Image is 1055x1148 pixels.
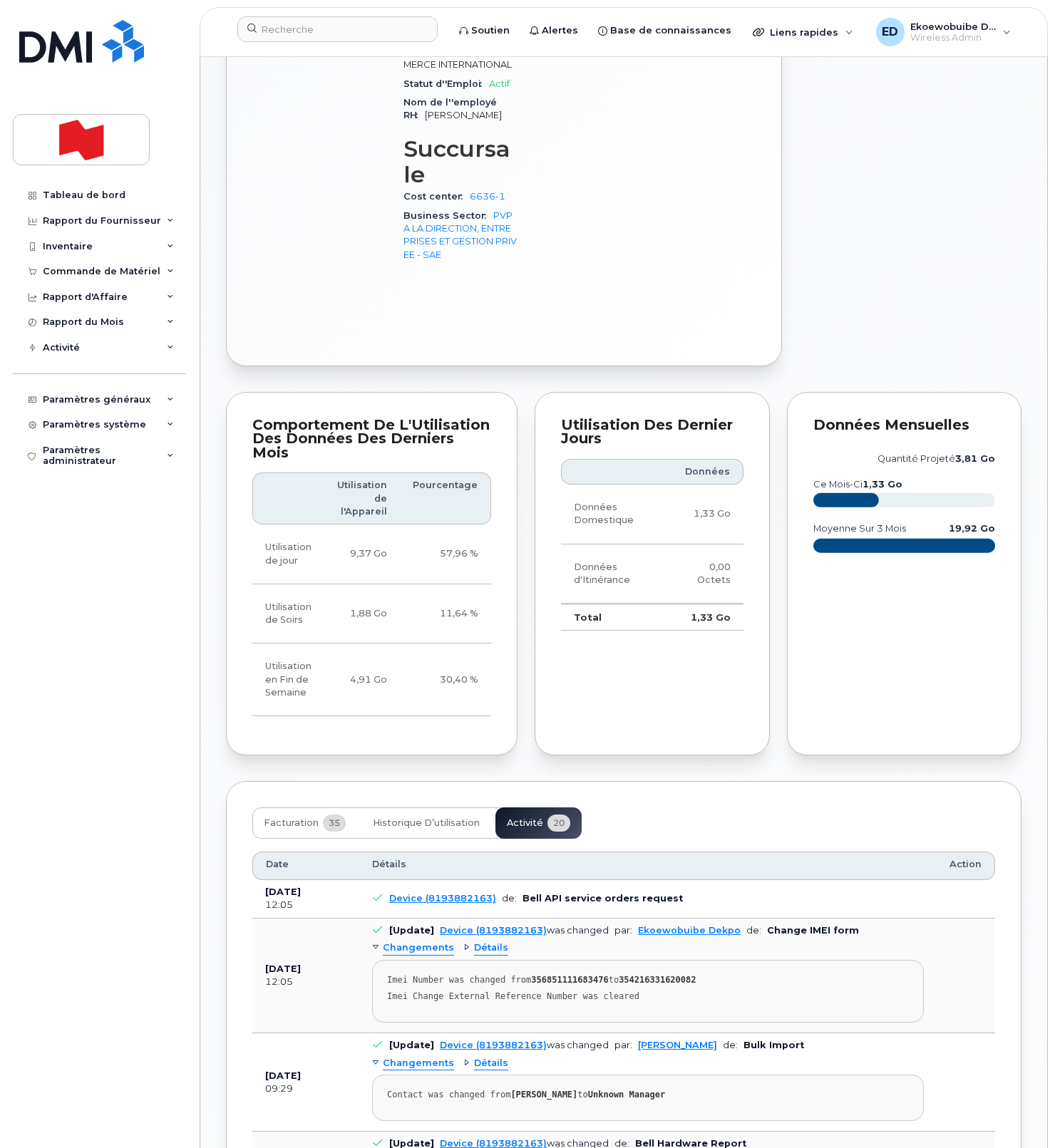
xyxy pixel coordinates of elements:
[955,453,995,464] tspan: 3,81 Go
[449,16,520,45] a: Soutien
[667,459,743,485] th: Données
[561,604,667,631] td: Total
[561,485,667,544] td: Données Domestique
[265,1082,346,1095] div: 09:29
[389,925,434,936] b: [Update]
[389,1040,434,1050] b: [Update]
[878,453,995,464] text: quantité projeté
[770,26,838,38] span: Liens rapides
[403,136,517,187] h3: Succursale
[252,643,491,716] tr: Vendredi de 18h au lundi 8h
[264,817,319,829] span: Facturation
[252,524,324,584] td: Utilisation de jour
[863,479,902,490] tspan: 1,33 Go
[372,858,406,871] span: Détails
[813,479,902,490] text: Ce mois-ci
[667,485,743,544] td: 1,33 Go
[471,24,510,38] span: Soutien
[638,925,741,936] a: Ekoewobuibe Dekpo
[561,418,743,446] div: Utilisation des Dernier Jours
[252,418,491,460] div: Comportement de l'Utilisation des Données des Derniers Mois
[614,925,632,936] span: par:
[882,24,898,41] span: ED
[387,975,909,986] div: Imei Number was changed from to
[324,472,400,524] th: Utilisation de l'Appareil
[743,1040,804,1050] b: Bulk Import
[502,893,517,904] span: de:
[425,110,502,120] span: [PERSON_NAME]
[265,1070,301,1081] b: [DATE]
[440,925,547,936] a: Device (8193882163)
[323,815,346,832] span: 35
[588,1090,665,1100] strong: Unknown Manager
[531,975,608,985] strong: 356851111683476
[523,893,683,904] b: Bell API service orders request
[403,210,517,260] a: PVP A LA DIRECTION, ENTREPRISES ET GESTION PRIVEE - SAE
[383,1057,454,1070] span: Changements
[265,899,346,911] div: 12:05
[474,941,508,955] span: Détails
[614,1040,632,1050] span: par:
[489,78,510,89] span: Actif
[387,991,909,1002] div: Imei Change External Reference Number was cleared
[373,817,480,829] span: Historique d’utilisation
[767,925,859,936] b: Change IMEI form
[389,893,496,904] a: Device (8193882163)
[937,852,995,880] th: Action
[252,643,324,716] td: Utilisation en Fin de Semaine
[400,584,491,644] td: 11,64 %
[723,1040,738,1050] span: de:
[252,584,324,644] td: Utilisation de Soirs
[542,24,578,38] span: Alertes
[400,643,491,716] td: 30,40 %
[610,24,731,38] span: Base de connaissances
[910,32,996,43] span: Wireless Admin
[470,191,505,202] a: 6636-1
[403,78,489,89] span: Statut d''Emploi
[588,16,741,45] a: Base de connaissances
[265,976,346,988] div: 12:05
[561,544,667,604] td: Données d'Itinérance
[266,858,289,871] span: Date
[910,21,996,32] span: Ekoewobuibe Dekpo
[474,1057,508,1070] span: Détails
[813,418,996,433] div: Données mensuelles
[265,886,301,897] b: [DATE]
[403,191,470,202] span: Cost center
[667,604,743,631] td: 1,33 Go
[403,97,497,120] span: Nom de l''employé RH
[237,16,438,42] input: Recherche
[813,523,906,534] text: moyenne sur 3 mois
[619,975,696,985] strong: 354216331620082
[866,18,1021,46] div: Ekoewobuibe Dekpo
[324,524,400,584] td: 9,37 Go
[743,18,863,46] div: Liens rapides
[383,941,454,955] span: Changements
[667,544,743,604] td: 0,00 Octets
[387,1090,909,1100] div: Contact was changed from to
[440,1040,547,1050] a: Device (8193882163)
[400,524,491,584] td: 57,96 %
[403,210,493,221] span: Business Sector
[440,925,609,936] div: was changed
[324,584,400,644] td: 1,88 Go
[440,1040,609,1050] div: was changed
[400,472,491,524] th: Pourcentage
[510,1090,577,1100] strong: [PERSON_NAME]
[638,1040,717,1050] a: [PERSON_NAME]
[265,963,301,974] b: [DATE]
[324,643,400,716] td: 4,91 Go
[949,523,995,534] text: 19,92 Go
[520,16,588,45] a: Alertes
[252,584,491,644] tr: En semaine de 18h00 à 8h00
[746,925,761,936] span: de:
